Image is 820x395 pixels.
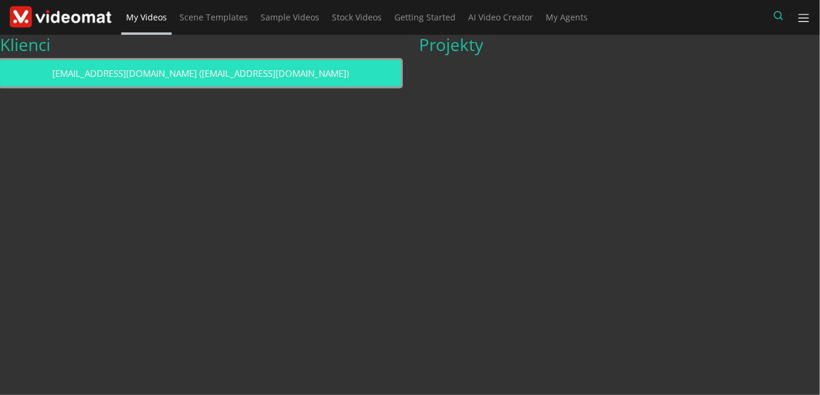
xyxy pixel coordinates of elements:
[332,11,382,23] span: Stock Videos
[468,11,533,23] span: AI Video Creator
[261,11,319,23] span: Sample Videos
[179,11,248,23] span: Scene Templates
[546,11,588,23] span: My Agents
[10,6,112,28] img: Theme-Logo
[126,11,167,23] span: My Videos
[419,35,820,55] h3: Projekty
[394,11,456,23] span: Getting Started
